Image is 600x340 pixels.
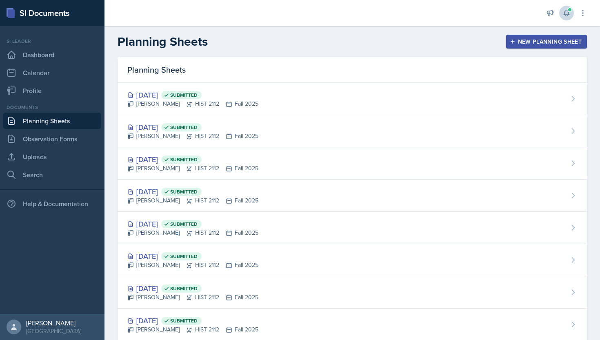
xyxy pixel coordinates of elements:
[3,104,101,111] div: Documents
[26,327,81,335] div: [GEOGRAPHIC_DATA]
[170,318,198,324] span: Submitted
[127,186,258,197] div: [DATE]
[118,276,587,309] a: [DATE] Submitted [PERSON_NAME]HIST 2112Fall 2025
[127,89,258,100] div: [DATE]
[506,35,587,49] button: New Planning Sheet
[127,196,258,205] div: [PERSON_NAME] HIST 2112 Fall 2025
[3,196,101,212] div: Help & Documentation
[118,34,208,49] h2: Planning Sheets
[127,218,258,229] div: [DATE]
[127,122,258,133] div: [DATE]
[3,64,101,81] a: Calendar
[3,167,101,183] a: Search
[3,113,101,129] a: Planning Sheets
[170,124,198,131] span: Submitted
[127,100,258,108] div: [PERSON_NAME] HIST 2112 Fall 2025
[170,285,198,292] span: Submitted
[127,132,258,140] div: [PERSON_NAME] HIST 2112 Fall 2025
[127,315,258,326] div: [DATE]
[118,147,587,180] a: [DATE] Submitted [PERSON_NAME]HIST 2112Fall 2025
[118,212,587,244] a: [DATE] Submitted [PERSON_NAME]HIST 2112Fall 2025
[127,283,258,294] div: [DATE]
[127,154,258,165] div: [DATE]
[3,82,101,99] a: Profile
[127,229,258,237] div: [PERSON_NAME] HIST 2112 Fall 2025
[26,319,81,327] div: [PERSON_NAME]
[118,83,587,115] a: [DATE] Submitted [PERSON_NAME]HIST 2112Fall 2025
[127,325,258,334] div: [PERSON_NAME] HIST 2112 Fall 2025
[170,221,198,227] span: Submitted
[118,57,587,83] div: Planning Sheets
[511,38,582,45] div: New Planning Sheet
[127,293,258,302] div: [PERSON_NAME] HIST 2112 Fall 2025
[118,115,587,147] a: [DATE] Submitted [PERSON_NAME]HIST 2112Fall 2025
[127,261,258,269] div: [PERSON_NAME] HIST 2112 Fall 2025
[170,92,198,98] span: Submitted
[170,189,198,195] span: Submitted
[3,149,101,165] a: Uploads
[3,38,101,45] div: Si leader
[127,164,258,173] div: [PERSON_NAME] HIST 2112 Fall 2025
[118,180,587,212] a: [DATE] Submitted [PERSON_NAME]HIST 2112Fall 2025
[3,47,101,63] a: Dashboard
[3,131,101,147] a: Observation Forms
[170,156,198,163] span: Submitted
[170,253,198,260] span: Submitted
[127,251,258,262] div: [DATE]
[118,244,587,276] a: [DATE] Submitted [PERSON_NAME]HIST 2112Fall 2025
